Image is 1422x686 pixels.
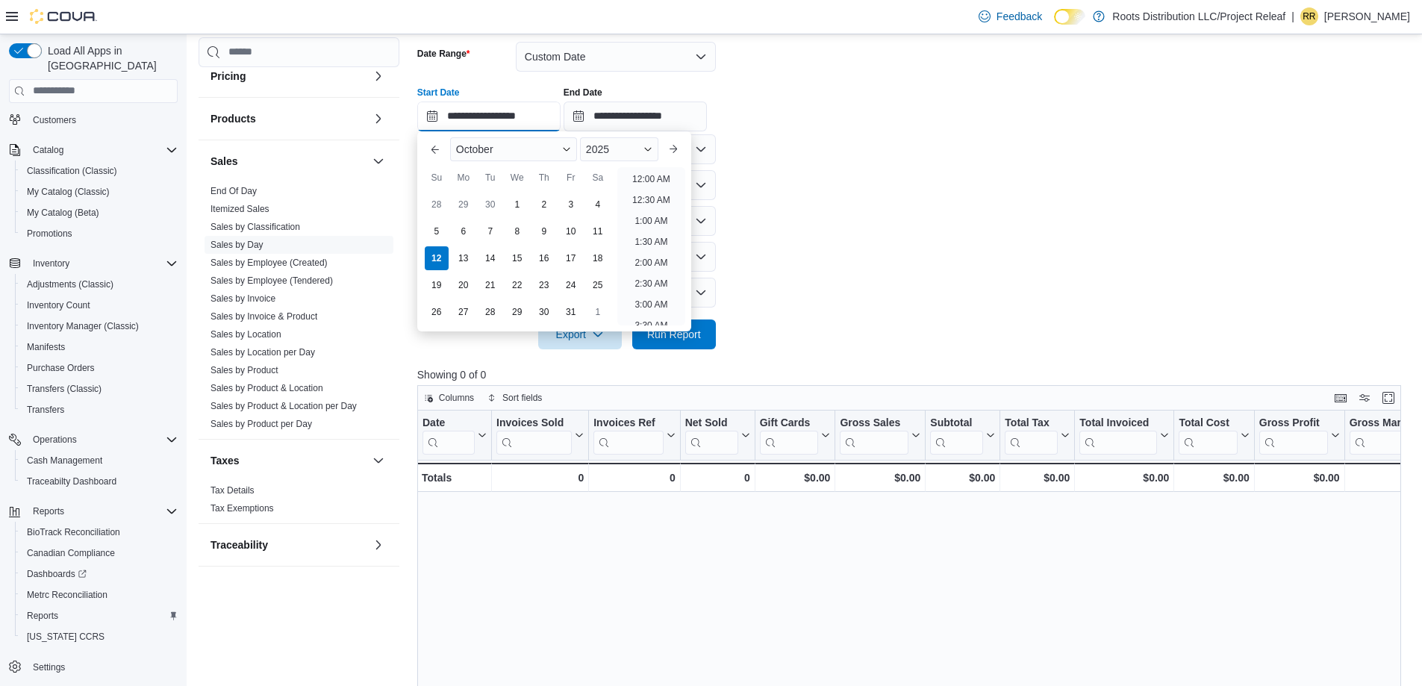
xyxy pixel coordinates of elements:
[973,1,1048,31] a: Feedback
[21,473,122,490] a: Traceabilty Dashboard
[418,389,480,407] button: Columns
[27,141,178,159] span: Catalog
[840,417,908,455] div: Gross Sales
[586,166,610,190] div: Sa
[21,275,178,293] span: Adjustments (Classic)
[840,417,920,455] button: Gross Sales
[21,162,123,180] a: Classification (Classic)
[21,204,105,222] a: My Catalog (Beta)
[211,329,281,340] a: Sales by Location
[15,399,184,420] button: Transfers
[27,455,102,467] span: Cash Management
[21,628,178,646] span: Washington CCRS
[33,144,63,156] span: Catalog
[559,300,583,324] div: day-31
[27,658,71,676] a: Settings
[1259,417,1328,455] div: Gross Profit
[199,182,399,439] div: Sales
[759,417,818,431] div: Gift Cards
[532,273,556,297] div: day-23
[21,162,178,180] span: Classification (Classic)
[647,327,701,342] span: Run Report
[211,203,269,215] span: Itemized Sales
[21,380,178,398] span: Transfers (Classic)
[450,137,577,161] div: Button. Open the month selector. October is currently selected.
[211,311,317,322] span: Sales by Invoice & Product
[21,204,178,222] span: My Catalog (Beta)
[1112,7,1285,25] p: Roots Distribution LLC/Project Releaf
[21,401,178,419] span: Transfers
[629,296,673,314] li: 3:00 AM
[27,568,87,580] span: Dashboards
[930,417,983,455] div: Subtotal
[211,111,256,126] h3: Products
[1054,9,1085,25] input: Dark Mode
[21,523,178,541] span: BioTrack Reconciliation
[15,564,184,584] a: Dashboards
[21,607,64,625] a: Reports
[629,233,673,251] li: 1:30 AM
[632,319,716,349] button: Run Report
[33,434,77,446] span: Operations
[15,543,184,564] button: Canadian Compliance
[211,275,333,286] a: Sales by Employee (Tendered)
[21,359,101,377] a: Purchase Orders
[586,143,609,155] span: 2025
[27,111,82,129] a: Customers
[505,300,529,324] div: day-29
[21,296,96,314] a: Inventory Count
[1259,417,1328,431] div: Gross Profit
[15,450,184,471] button: Cash Management
[21,452,178,470] span: Cash Management
[516,42,716,72] button: Custom Date
[1079,417,1169,455] button: Total Invoiced
[593,417,675,455] button: Invoices Ref
[27,228,72,240] span: Promotions
[478,193,502,216] div: day-30
[559,273,583,297] div: day-24
[15,181,184,202] button: My Catalog (Classic)
[211,401,357,411] a: Sales by Product & Location per Day
[211,453,240,468] h3: Taxes
[27,278,113,290] span: Adjustments (Classic)
[33,661,65,673] span: Settings
[617,167,685,325] ul: Time
[21,607,178,625] span: Reports
[505,166,529,190] div: We
[626,170,676,188] li: 12:00 AM
[425,193,449,216] div: day-28
[439,392,474,404] span: Columns
[3,253,184,274] button: Inventory
[629,212,673,230] li: 1:00 AM
[685,417,737,431] div: Net Sold
[580,137,658,161] div: Button. Open the year selector. 2025 is currently selected.
[423,137,447,161] button: Previous Month
[211,69,367,84] button: Pricing
[564,87,602,99] label: End Date
[505,219,529,243] div: day-8
[505,193,529,216] div: day-1
[496,469,584,487] div: 0
[21,359,178,377] span: Purchase Orders
[559,193,583,216] div: day-3
[478,273,502,297] div: day-21
[425,219,449,243] div: day-5
[452,219,475,243] div: day-6
[27,341,65,353] span: Manifests
[425,246,449,270] div: day-12
[417,48,470,60] label: Date Range
[538,319,622,349] button: Export
[27,141,69,159] button: Catalog
[27,207,99,219] span: My Catalog (Beta)
[629,317,673,334] li: 3:30 AM
[626,191,676,209] li: 12:30 AM
[211,365,278,375] a: Sales by Product
[1079,417,1157,431] div: Total Invoiced
[532,300,556,324] div: day-30
[27,165,117,177] span: Classification (Classic)
[695,143,707,155] button: Open list of options
[211,346,315,358] span: Sales by Location per Day
[452,166,475,190] div: Mo
[27,404,64,416] span: Transfers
